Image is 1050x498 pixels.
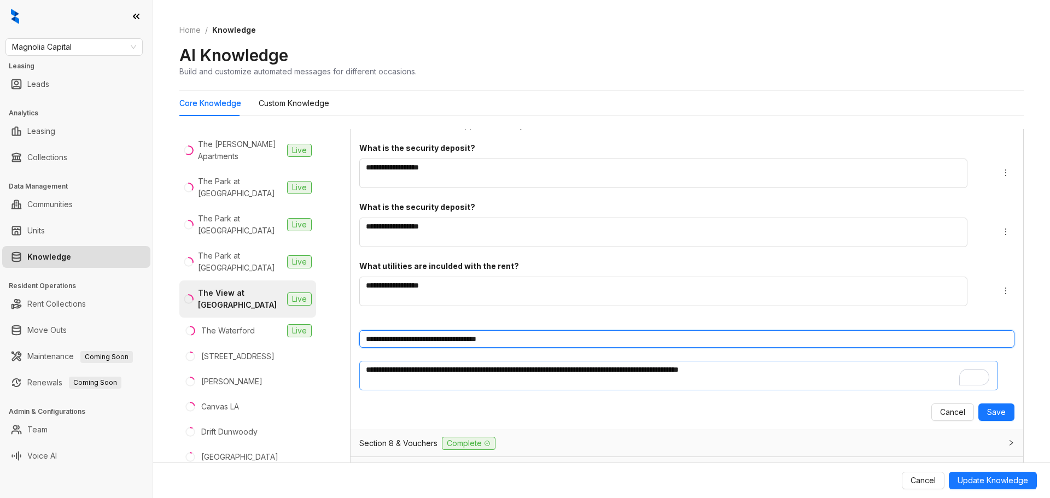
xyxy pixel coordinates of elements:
[198,138,283,162] div: The [PERSON_NAME] Apartments
[201,325,255,337] div: The Waterford
[179,97,241,109] div: Core Knowledge
[201,401,239,413] div: Canvas LA
[80,351,133,363] span: Coming Soon
[27,419,48,441] a: Team
[287,324,312,337] span: Live
[27,73,49,95] a: Leads
[2,194,150,215] li: Communities
[177,24,203,36] a: Home
[9,407,153,417] h3: Admin & Configurations
[287,144,312,157] span: Live
[259,97,329,109] div: Custom Knowledge
[27,293,86,315] a: Rent Collections
[2,445,150,467] li: Voice AI
[442,437,495,450] span: Complete
[27,319,67,341] a: Move Outs
[179,66,417,77] div: Build and customize automated messages for different occasions.
[287,292,312,306] span: Live
[205,24,208,36] li: /
[351,457,1023,483] div: Utilities0/5 Completed
[359,260,984,272] div: What utilities are inculded with the rent?
[201,451,278,463] div: [GEOGRAPHIC_DATA]
[2,419,150,441] li: Team
[2,345,150,367] li: Maintenance
[1001,168,1010,177] span: more
[198,175,283,200] div: The Park at [GEOGRAPHIC_DATA]
[1001,227,1010,236] span: more
[978,403,1014,421] button: Save
[27,246,71,268] a: Knowledge
[2,147,150,168] li: Collections
[287,218,312,231] span: Live
[351,430,1023,456] div: Section 8 & VouchersComplete
[27,220,45,242] a: Units
[1001,286,1010,295] span: more
[201,426,258,438] div: Drift Dunwoody
[198,287,283,311] div: The View at [GEOGRAPHIC_DATA]
[940,406,965,418] span: Cancel
[27,194,73,215] a: Communities
[27,147,67,168] a: Collections
[27,445,57,467] a: Voice AI
[2,73,150,95] li: Leads
[2,120,150,142] li: Leasing
[359,361,998,390] textarea: To enrich screen reader interactions, please activate Accessibility in Grammarly extension settings
[9,181,153,191] h3: Data Management
[2,293,150,315] li: Rent Collections
[27,372,121,394] a: RenewalsComing Soon
[987,406,1006,418] span: Save
[1008,440,1014,446] span: collapsed
[201,350,275,362] div: [STREET_ADDRESS]
[198,250,283,274] div: The Park at [GEOGRAPHIC_DATA]
[212,25,256,34] span: Knowledge
[11,9,19,24] img: logo
[9,281,153,291] h3: Resident Operations
[2,319,150,341] li: Move Outs
[287,181,312,194] span: Live
[931,403,974,421] button: Cancel
[179,45,288,66] h2: AI Knowledge
[9,108,153,118] h3: Analytics
[2,246,150,268] li: Knowledge
[9,61,153,71] h3: Leasing
[69,377,121,389] span: Coming Soon
[198,213,283,237] div: The Park at [GEOGRAPHIC_DATA]
[201,376,262,388] div: [PERSON_NAME]
[2,372,150,394] li: Renewals
[27,120,55,142] a: Leasing
[359,201,984,213] div: What is the security deposit?
[2,220,150,242] li: Units
[12,39,136,55] span: Magnolia Capital
[287,255,312,268] span: Live
[359,437,437,449] span: Section 8 & Vouchers
[359,142,984,154] div: What is the security deposit?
